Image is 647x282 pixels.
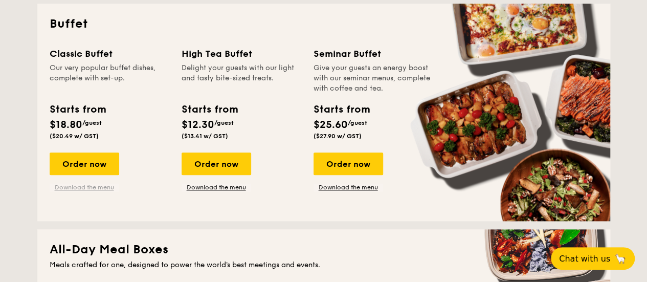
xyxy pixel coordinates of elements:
span: /guest [82,119,102,126]
h2: All-Day Meal Boxes [50,242,598,258]
a: Download the menu [182,183,251,191]
span: ($20.49 w/ GST) [50,133,99,140]
div: Delight your guests with our light and tasty bite-sized treats. [182,63,301,94]
button: Chat with us🦙 [551,247,635,270]
span: ($13.41 w/ GST) [182,133,228,140]
div: Our very popular buffet dishes, complete with set-up. [50,63,169,94]
span: ($27.90 w/ GST) [314,133,362,140]
span: 🦙 [614,253,627,265]
span: $12.30 [182,119,214,131]
div: Seminar Buffet [314,47,433,61]
div: Order now [50,153,119,175]
div: Starts from [314,102,369,117]
span: $25.60 [314,119,348,131]
div: Classic Buffet [50,47,169,61]
h2: Buffet [50,16,598,32]
span: $18.80 [50,119,82,131]
div: Order now [314,153,383,175]
span: Chat with us [559,254,610,264]
span: /guest [214,119,234,126]
span: /guest [348,119,367,126]
div: Give your guests an energy boost with our seminar menus, complete with coffee and tea. [314,63,433,94]
div: Starts from [50,102,105,117]
div: Order now [182,153,251,175]
a: Download the menu [314,183,383,191]
div: Starts from [182,102,237,117]
a: Download the menu [50,183,119,191]
div: Meals crafted for one, designed to power the world's best meetings and events. [50,260,598,270]
div: High Tea Buffet [182,47,301,61]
